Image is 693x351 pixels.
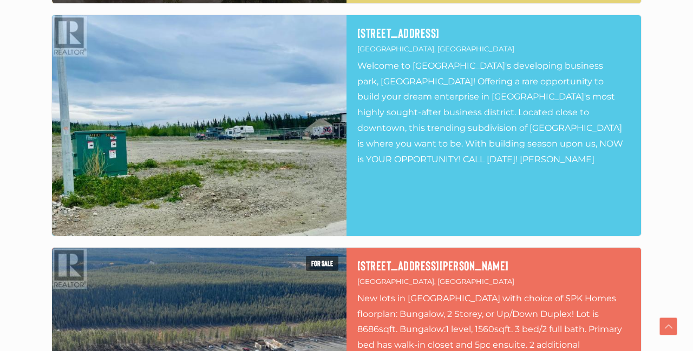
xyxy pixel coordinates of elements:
[357,58,630,167] p: Welcome to [GEOGRAPHIC_DATA]'s developing business park, [GEOGRAPHIC_DATA]! Offering a rare oppor...
[306,256,338,271] span: For sale
[357,26,630,40] a: [STREET_ADDRESS]
[357,275,630,288] p: [GEOGRAPHIC_DATA], [GEOGRAPHIC_DATA]
[52,15,346,236] img: 164 TLINGIT ROAD, Whitehorse, Yukon
[357,43,630,55] p: [GEOGRAPHIC_DATA], [GEOGRAPHIC_DATA]
[357,259,630,273] a: [STREET_ADDRESS][PERSON_NAME]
